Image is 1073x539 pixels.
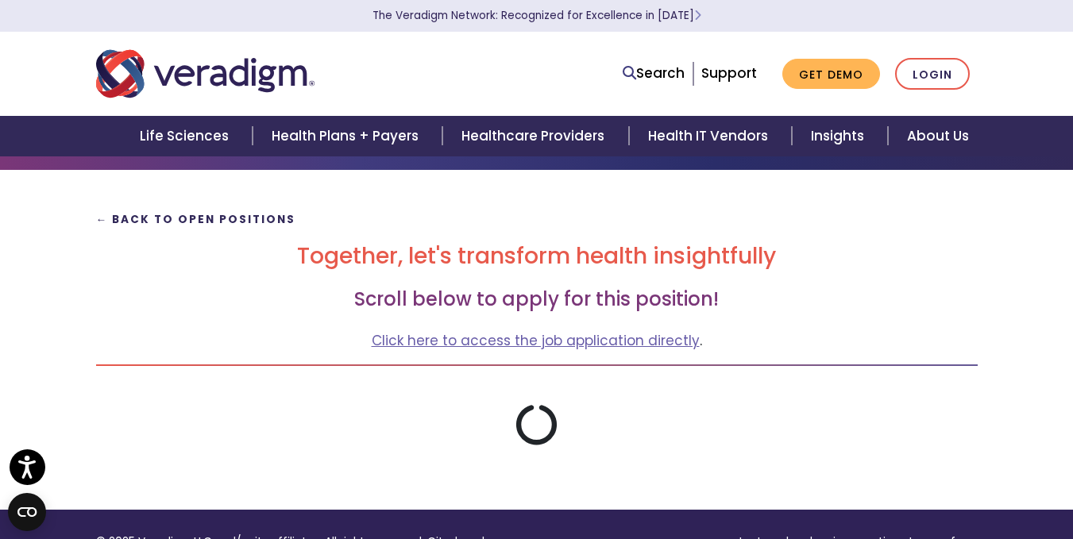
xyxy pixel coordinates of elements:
[372,8,701,23] a: The Veradigm Network: Recognized for Excellence in [DATE]Learn More
[96,48,315,100] img: Veradigm logo
[8,493,46,531] button: Open CMP widget
[253,116,442,156] a: Health Plans + Payers
[96,288,978,311] h3: Scroll below to apply for this position!
[694,8,701,23] span: Learn More
[895,58,970,90] a: Login
[629,116,792,156] a: Health IT Vendors
[96,330,978,352] p: .
[782,59,880,90] a: Get Demo
[96,243,978,270] h2: Together, let's transform health insightfully
[121,116,253,156] a: Life Sciences
[96,212,296,227] a: ← Back to Open Positions
[701,64,757,83] a: Support
[888,116,988,156] a: About Us
[768,425,1054,520] iframe: Drift Chat Widget
[372,331,700,350] a: Click here to access the job application directly
[442,116,628,156] a: Healthcare Providers
[623,63,685,84] a: Search
[792,116,888,156] a: Insights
